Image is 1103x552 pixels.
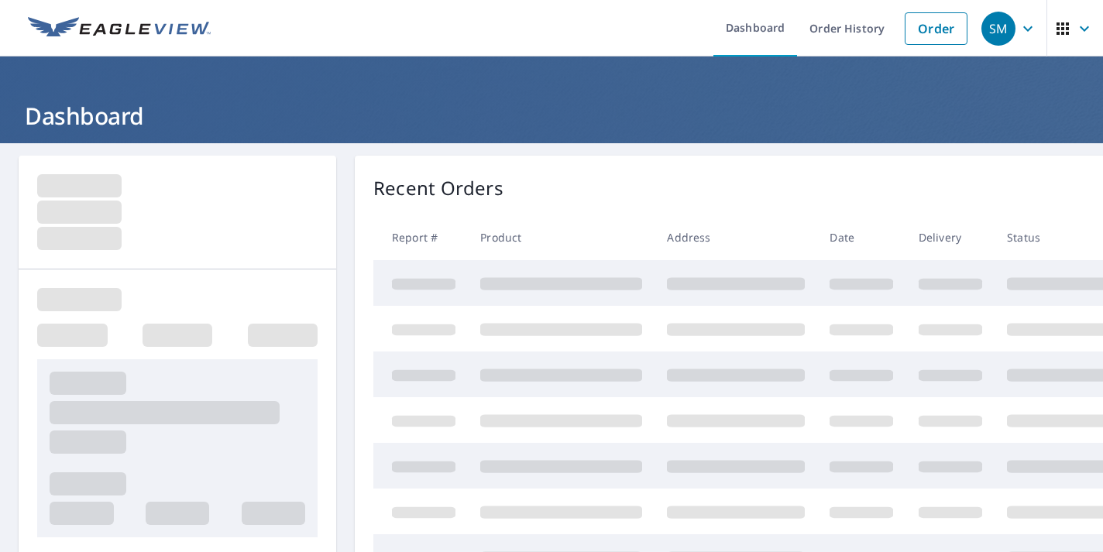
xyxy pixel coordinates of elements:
[468,214,655,260] th: Product
[655,214,817,260] th: Address
[905,12,967,45] a: Order
[981,12,1015,46] div: SM
[373,214,468,260] th: Report #
[906,214,995,260] th: Delivery
[28,17,211,40] img: EV Logo
[817,214,905,260] th: Date
[373,174,503,202] p: Recent Orders
[19,100,1084,132] h1: Dashboard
